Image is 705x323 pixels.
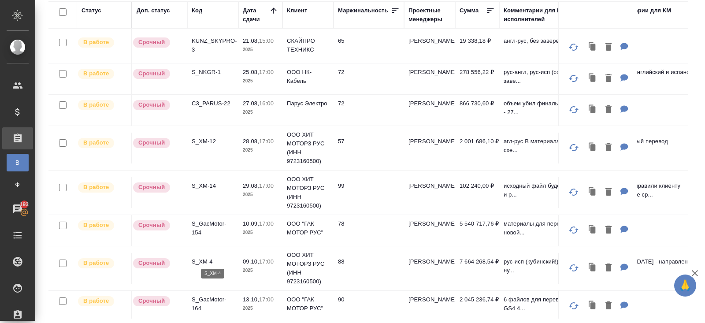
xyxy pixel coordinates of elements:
p: 2025 [243,228,278,237]
a: В [7,154,29,171]
td: [PERSON_NAME] [404,215,455,246]
a: Ф [7,176,29,193]
p: 6 файлов для перевода по модели GS4 4... [504,295,601,313]
p: В работе [83,100,109,109]
button: 🙏 [674,275,696,297]
p: S_GacMotor-164 [192,295,234,313]
p: Срочный [138,100,165,109]
td: [PERSON_NAME] [404,253,455,284]
button: Удалить [601,183,616,201]
p: ООО НК-Кабель [287,68,329,85]
p: S_NKGR-1 [192,68,234,77]
td: [PERSON_NAME] [404,32,455,63]
button: Клонировать [584,38,601,56]
p: 2025 [243,146,278,155]
button: Обновить [563,182,584,203]
p: рус-англ, рус-исп (соотв папкам) заве... [504,68,601,85]
td: 88 [334,253,404,284]
button: Клонировать [584,139,601,157]
p: KUNZ_SKYPRO-3 [192,37,234,54]
div: Выставляет ПМ после принятия заказа от КМа [77,182,127,193]
button: Для ПМ: рус-исп (кубинский!) для верстки - нужен расчет по блокам на каждый файл Пока можно брать... [616,259,633,277]
p: S_XM-4 [192,257,234,266]
button: Удалить [601,139,616,157]
button: Клонировать [584,221,601,239]
div: Код [192,6,202,15]
p: объем убил финальный срок сдачи - 27... [504,99,601,117]
div: Выставляет ПМ после принятия заказа от КМа [77,37,127,48]
div: Маржинальность [338,6,388,15]
p: В работе [83,297,109,305]
td: [PERSON_NAME] [404,95,455,126]
p: В работе [83,183,109,192]
p: Срочный [138,138,165,147]
p: Срочный [138,38,165,47]
div: Выставляется автоматически, если на указанный объем услуг необходимо больше времени в стандартном... [132,68,183,80]
td: [PERSON_NAME] [404,63,455,94]
p: 10.09, [243,220,259,227]
button: Для ПМ: 6 файлов для перевода по модели GS4 4WD Важно сдавать пофайлово: 1)GS4 PARTS CATALOG_2025... [616,297,633,315]
td: 57 [334,133,404,163]
button: Удалить [601,38,616,56]
p: В работе [83,138,109,147]
td: [PERSON_NAME] [404,291,455,322]
div: Выставляет ПМ после принятия заказа от КМа [77,137,127,149]
p: 13.10, [243,296,259,303]
p: 17:00 [259,182,274,189]
div: Дата сдачи [243,6,269,24]
div: Выставляется автоматически, если на указанный объем услуг необходимо больше времени в стандартном... [132,295,183,307]
p: В работе [83,259,109,267]
p: В работе [83,221,109,230]
button: Удалить [601,101,616,119]
button: Удалить [601,297,616,315]
td: 19 338,18 ₽ [455,32,499,63]
p: Срочный [138,297,165,305]
button: Удалить [601,259,616,277]
p: 2025 [243,190,278,199]
td: 65 [334,32,404,63]
p: Срочный [138,183,165,192]
p: англ-рус, без заверения [504,37,601,45]
p: ООО "ГАК МОТОР РУС" [287,219,329,237]
button: Для ПМ: исходный файл будет в ворд (текст и рисунки) ориент 60000 слов/372 стр, верстка нужна по ... [616,183,633,201]
td: 78 [334,215,404,246]
button: Обновить [563,137,584,158]
div: Выставляет ПМ после принятия заказа от КМа [77,295,127,307]
button: Обновить [563,68,584,89]
p: 16:00 [259,100,274,107]
button: Удалить [601,70,616,88]
button: Для ПМ: рус-англ, рус-исп (соотв папкам) заверение печатью компании ВАЖНО: ориентир на глоссарий ... [616,70,633,88]
p: S_XM-14 [192,182,234,190]
p: 2025 [243,77,278,85]
td: 2 045 236,74 ₽ [455,291,499,322]
p: 27.08, [243,100,259,107]
p: 17:00 [259,69,274,75]
p: В работе [83,69,109,78]
p: материалы для перевода по нашей новой... [504,219,601,237]
td: 72 [334,95,404,126]
div: Выставляет ПМ после принятия заказа от КМа [77,219,127,231]
td: 72 [334,63,404,94]
p: 17:00 [259,220,274,227]
a: 193 [2,198,33,220]
td: 866 730,60 ₽ [455,95,499,126]
span: 🙏 [678,276,693,295]
p: C3_PARUS-22 [192,99,234,108]
div: Комментарии для ПМ/исполнителей [504,6,601,24]
p: 29.08, [243,182,259,189]
p: S_XM-12 [192,137,234,146]
td: [PERSON_NAME] [404,133,455,163]
button: Обновить [563,37,584,58]
td: 102 240,00 ₽ [455,177,499,208]
p: исходный файл будет в ворд (текст и р... [504,182,601,199]
p: 2025 [243,108,278,117]
p: Срочный [138,221,165,230]
td: 5 540 717,76 ₽ [455,215,499,246]
p: ООО ХИТ МОТОРЗ РУС (ИНН 9723160500) [287,130,329,166]
p: рус-исп (кубинский!) для верстки - ну... [504,257,601,275]
div: Доп. статус [137,6,170,15]
td: 99 [334,177,404,208]
p: 2025 [243,45,278,54]
button: Обновить [563,99,584,120]
p: 2025 [243,266,278,275]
